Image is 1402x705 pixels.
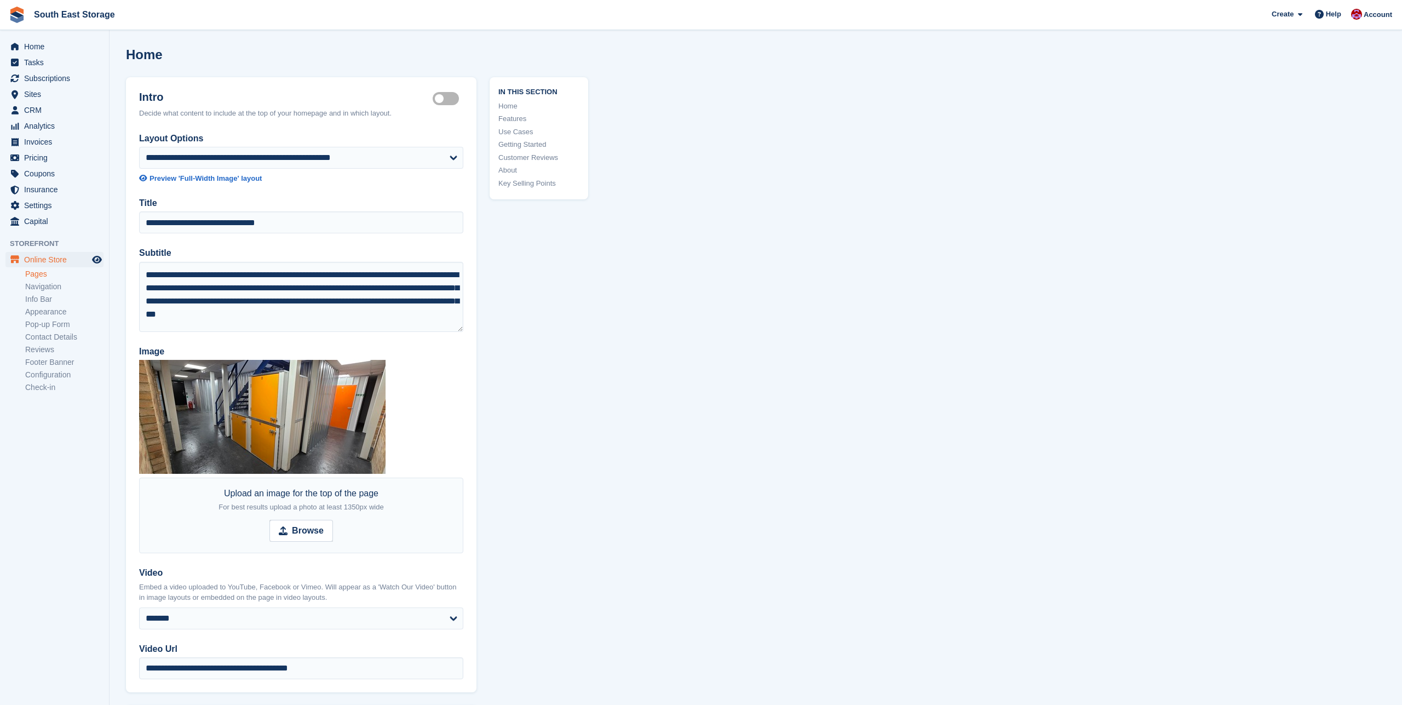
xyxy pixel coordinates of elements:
img: stora-icon-8386f47178a22dfd0bd8f6a31ec36ba5ce8667c1dd55bd0f319d3a0aa187defe.svg [9,7,25,23]
label: Layout Options [139,132,463,145]
a: Footer Banner [25,357,104,368]
label: Video Url [139,643,463,656]
span: CRM [24,102,90,118]
a: Preview store [90,253,104,266]
a: Contact Details [25,332,104,342]
a: Getting Started [498,139,579,150]
a: Info Bar [25,294,104,305]
a: menu [5,118,104,134]
a: menu [5,39,104,54]
div: Upload an image for the top of the page [219,487,383,513]
a: Key Selling Points [498,178,579,189]
label: Hero section active [433,98,463,100]
span: Pricing [24,150,90,165]
span: Analytics [24,118,90,134]
img: 20250225_142110.jpg [139,360,386,474]
span: Subscriptions [24,71,90,86]
label: Title [139,197,463,210]
div: Preview 'Full-Width Image' layout [150,173,262,184]
a: Configuration [25,370,104,380]
a: Check-in [25,382,104,393]
strong: Browse [292,524,324,537]
span: Coupons [24,166,90,181]
a: Pages [25,269,104,279]
a: menu [5,252,104,267]
span: Help [1326,9,1341,20]
a: menu [5,134,104,150]
input: Browse [269,520,333,542]
label: Image [139,345,463,358]
span: Invoices [24,134,90,150]
a: About [498,165,579,176]
a: menu [5,87,104,102]
span: Insurance [24,182,90,197]
a: menu [5,102,104,118]
a: Home [498,101,579,112]
p: Embed a video uploaded to YouTube, Facebook or Vimeo. Will appear as a 'Watch Our Video' button i... [139,582,463,603]
a: Preview 'Full-Width Image' layout [139,173,463,184]
span: Tasks [24,55,90,70]
label: Video [139,566,463,580]
span: For best results upload a photo at least 1350px wide [219,503,383,511]
span: Home [24,39,90,54]
span: Online Store [24,252,90,267]
label: Subtitle [139,247,463,260]
img: Roger Norris [1351,9,1362,20]
a: menu [5,55,104,70]
a: menu [5,214,104,229]
a: Pop-up Form [25,319,104,330]
span: Account [1364,9,1392,20]
h1: Home [126,47,163,62]
a: Use Cases [498,127,579,137]
a: menu [5,71,104,86]
span: Capital [24,214,90,229]
a: menu [5,198,104,213]
a: Navigation [25,282,104,292]
a: Customer Reviews [498,152,579,163]
div: Decide what content to include at the top of your homepage and in which layout. [139,108,463,119]
a: menu [5,182,104,197]
a: menu [5,150,104,165]
span: Settings [24,198,90,213]
a: South East Storage [30,5,119,24]
h2: Intro [139,90,433,104]
span: In this section [498,86,579,96]
a: Appearance [25,307,104,317]
a: Reviews [25,345,104,355]
span: Sites [24,87,90,102]
span: Create [1272,9,1294,20]
a: menu [5,166,104,181]
a: Features [498,113,579,124]
span: Storefront [10,238,109,249]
